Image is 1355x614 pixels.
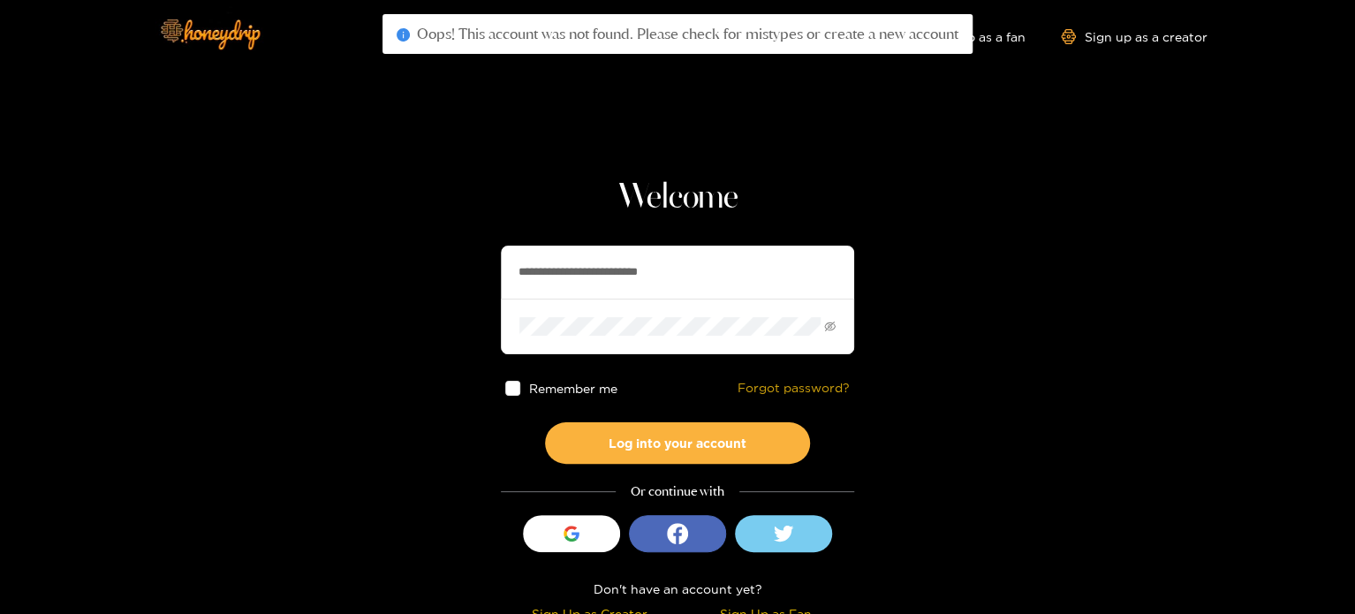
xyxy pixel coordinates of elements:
a: Forgot password? [738,381,850,396]
span: Oops! This account was not found. Please check for mistypes or create a new account [417,25,958,42]
span: eye-invisible [824,321,836,332]
span: Remember me [529,382,617,395]
a: Sign up as a creator [1061,29,1207,44]
div: Or continue with [501,481,854,502]
h1: Welcome [501,177,854,219]
span: info-circle [397,28,410,42]
div: Don't have an account yet? [501,579,854,599]
button: Log into your account [545,422,810,464]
